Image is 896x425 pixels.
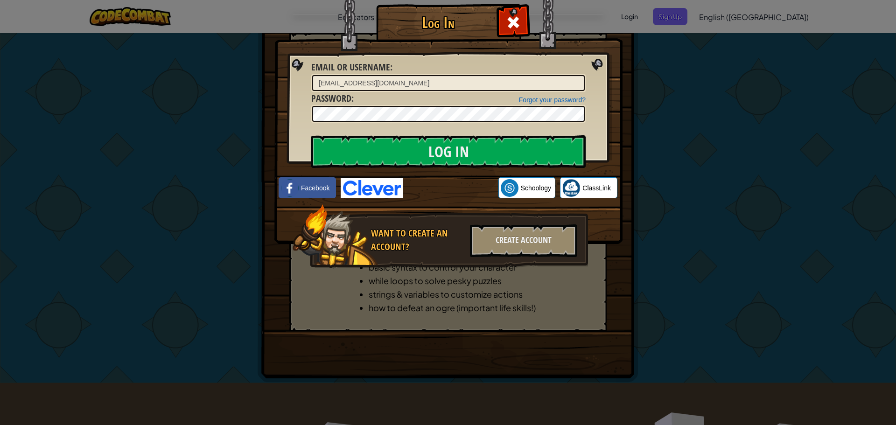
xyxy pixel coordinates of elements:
[311,61,392,74] label: :
[301,183,329,193] span: Facebook
[311,135,586,168] input: Log In
[501,179,518,197] img: schoology.png
[521,183,551,193] span: Schoology
[470,224,577,257] div: Create Account
[403,178,498,198] iframe: Sign in with Google Button
[562,179,580,197] img: classlink-logo-small.png
[582,183,611,193] span: ClassLink
[378,14,497,31] h1: Log In
[311,92,354,105] label: :
[311,92,351,105] span: Password
[371,227,464,253] div: Want to create an account?
[281,179,299,197] img: facebook_small.png
[311,61,390,73] span: Email or Username
[341,178,403,198] img: clever-logo-blue.png
[519,96,586,104] a: Forgot your password?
